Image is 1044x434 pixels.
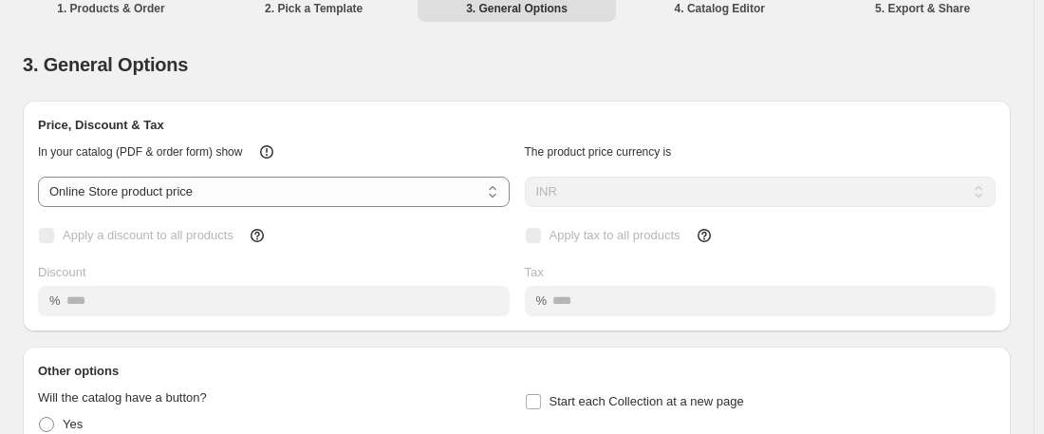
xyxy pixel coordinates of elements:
span: In your catalog (PDF & order form) show [38,145,242,159]
span: Discount [38,265,86,279]
span: 3. General Options [23,54,188,75]
h2: Price, Discount & Tax [38,116,996,135]
span: Will the catalog have a button? [38,390,207,405]
span: Apply a discount to all products [63,228,233,242]
span: Tax [525,265,544,279]
h2: Other options [38,362,996,381]
span: % [49,293,61,308]
span: % [536,293,548,308]
span: Start each Collection at a new page [550,394,744,408]
span: Apply tax to all products [550,228,680,242]
span: Yes [63,417,83,431]
span: The product price currency is [525,145,672,159]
